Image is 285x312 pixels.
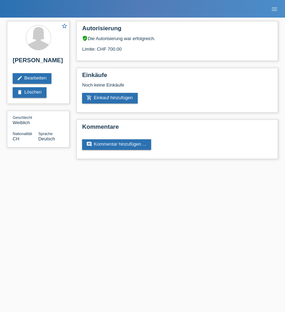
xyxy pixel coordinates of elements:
[13,73,51,84] a: editBearbeiten
[61,23,68,30] a: star_border
[82,82,272,93] div: Noch keine Einkäufe
[271,6,278,13] i: menu
[82,36,88,41] i: verified_user
[61,23,68,29] i: star_border
[17,89,23,95] i: delete
[13,115,38,125] div: Weiblich
[13,136,19,141] span: Schweiz
[82,36,272,41] div: Die Autorisierung war erfolgreich.
[86,141,92,147] i: comment
[267,7,281,11] a: menu
[13,87,47,98] a: deleteLöschen
[13,57,64,68] h2: [PERSON_NAME]
[82,72,272,82] h2: Einkäufe
[82,41,272,52] div: Limite: CHF 700.00
[13,132,32,136] span: Nationalität
[13,115,32,120] span: Geschlecht
[38,132,53,136] span: Sprache
[82,25,272,36] h2: Autorisierung
[17,75,23,81] i: edit
[82,123,272,134] h2: Kommentare
[38,136,55,141] span: Deutsch
[82,93,138,103] a: add_shopping_cartEinkauf hinzufügen
[86,95,92,101] i: add_shopping_cart
[82,139,151,150] a: commentKommentar hinzufügen ...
